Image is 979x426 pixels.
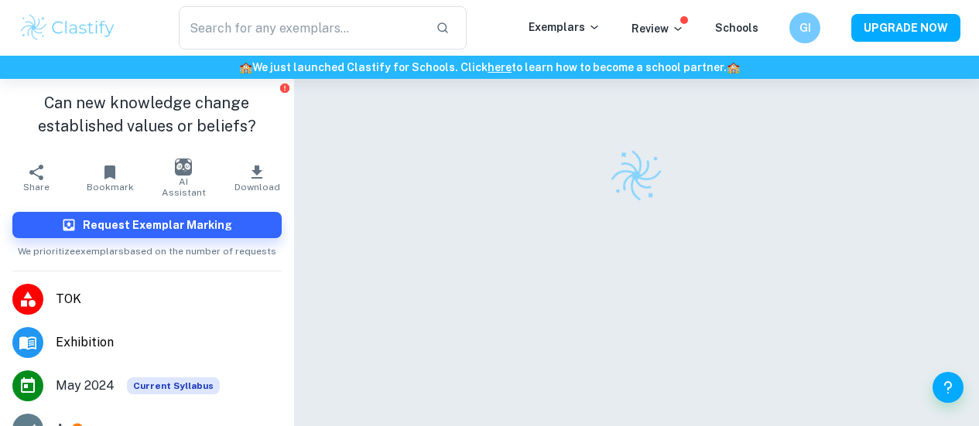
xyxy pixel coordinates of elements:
button: Report issue [279,82,291,94]
img: Clastify logo [606,145,666,206]
h6: Request Exemplar Marking [83,216,232,233]
span: 🏫 [727,61,740,73]
button: Bookmark [74,156,147,199]
span: Share [23,182,50,193]
img: Clastify logo [19,12,117,43]
a: Schools [715,22,758,34]
span: Current Syllabus [127,377,220,394]
span: Bookmark [87,182,134,193]
h6: GI [796,19,814,36]
img: AI Assistant [175,158,192,176]
span: TOK [56,290,282,308]
button: UPGRADE NOW [851,14,960,42]
button: AI Assistant [147,156,221,199]
button: Download [221,156,294,199]
button: Request Exemplar Marking [12,212,282,238]
span: Download [234,182,280,193]
span: We prioritize exemplars based on the number of requests [18,238,276,258]
a: here [488,61,512,73]
span: Exhibition [56,333,282,352]
input: Search for any exemplars... [179,6,423,49]
button: Help and Feedback [933,372,964,403]
p: Exemplars [529,19,601,36]
span: May 2024 [56,377,115,395]
p: Review [632,20,684,37]
span: AI Assistant [156,176,211,198]
span: 🏫 [239,61,252,73]
h1: Can new knowledge change established values or beliefs? [12,91,282,138]
button: GI [789,12,820,43]
h6: We just launched Clastify for Schools. Click to learn how to become a school partner. [3,59,976,76]
div: This exemplar is based on the current syllabus. Feel free to refer to it for inspiration/ideas wh... [127,377,220,394]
